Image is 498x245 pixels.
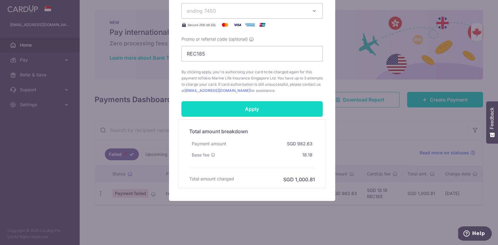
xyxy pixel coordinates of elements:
span: Feedback [489,107,495,129]
a: [EMAIL_ADDRESS][DOMAIN_NAME] [185,88,250,93]
span: ending 7450 [187,8,216,14]
span: Tokio Marine Life Insurance Singapore Ltd [201,76,275,80]
h5: Total amount breakdown [189,128,315,135]
span: By clicking apply, you're authorising your card to be charged again for this payment to . You hav... [181,69,323,94]
div: 18.18 [300,149,315,161]
div: Payment amount [189,138,229,149]
img: American Express [244,21,256,29]
img: Mastercard [219,21,231,29]
iframe: Opens a widget where you can find more information [458,226,492,242]
h6: Total amount charged [189,176,234,182]
span: Secure 256-bit SSL [188,22,216,27]
span: Base fee [192,152,209,158]
img: UnionPay [256,21,269,29]
button: Feedback - Show survey [486,101,498,143]
div: SGD 982.63 [284,138,315,149]
img: Visa [231,21,244,29]
button: ending 7450 [181,3,323,19]
h6: SGD 1,000.81 [283,176,315,183]
span: Promo or referral code (optional) [181,36,248,42]
input: Apply [181,101,323,117]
